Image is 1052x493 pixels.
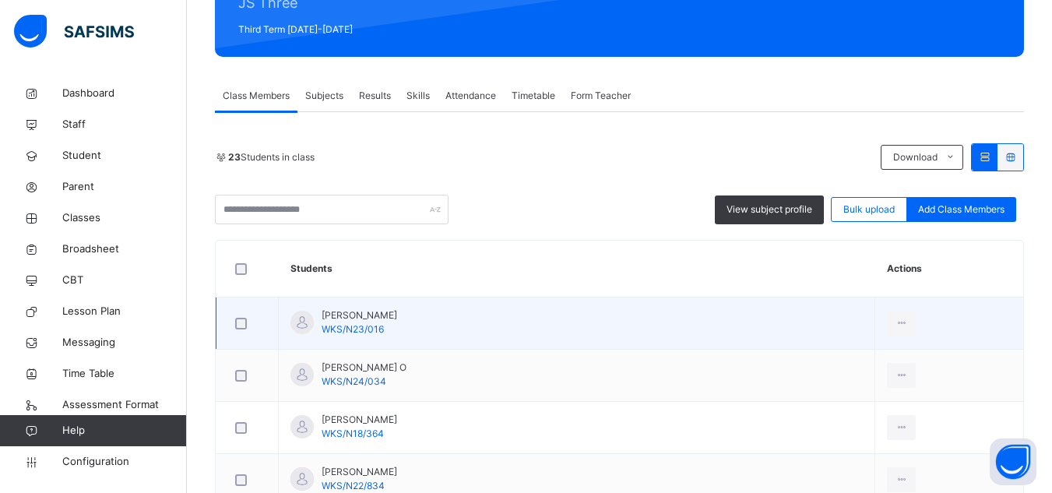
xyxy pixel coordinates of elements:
[322,375,386,387] span: WKS/N24/034
[62,210,187,226] span: Classes
[843,202,895,217] span: Bulk upload
[62,273,187,288] span: CBT
[990,438,1036,485] button: Open asap
[322,480,385,491] span: WKS/N22/834
[62,241,187,257] span: Broadsheet
[918,202,1005,217] span: Add Class Members
[228,151,241,163] b: 23
[62,148,187,164] span: Student
[571,89,631,103] span: Form Teacher
[279,241,875,298] th: Students
[322,308,397,322] span: [PERSON_NAME]
[322,361,406,375] span: [PERSON_NAME] O
[62,397,187,413] span: Assessment Format
[228,150,315,164] span: Students in class
[14,15,134,48] img: safsims
[893,150,938,164] span: Download
[62,335,187,350] span: Messaging
[445,89,496,103] span: Attendance
[62,423,186,438] span: Help
[62,86,187,101] span: Dashboard
[875,241,1023,298] th: Actions
[62,454,186,470] span: Configuration
[62,179,187,195] span: Parent
[406,89,430,103] span: Skills
[62,304,187,319] span: Lesson Plan
[512,89,555,103] span: Timetable
[62,366,187,382] span: Time Table
[322,413,397,427] span: [PERSON_NAME]
[322,465,397,479] span: [PERSON_NAME]
[322,428,384,439] span: WKS/N18/364
[359,89,391,103] span: Results
[305,89,343,103] span: Subjects
[62,117,187,132] span: Staff
[322,323,384,335] span: WKS/N23/016
[223,89,290,103] span: Class Members
[727,202,812,217] span: View subject profile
